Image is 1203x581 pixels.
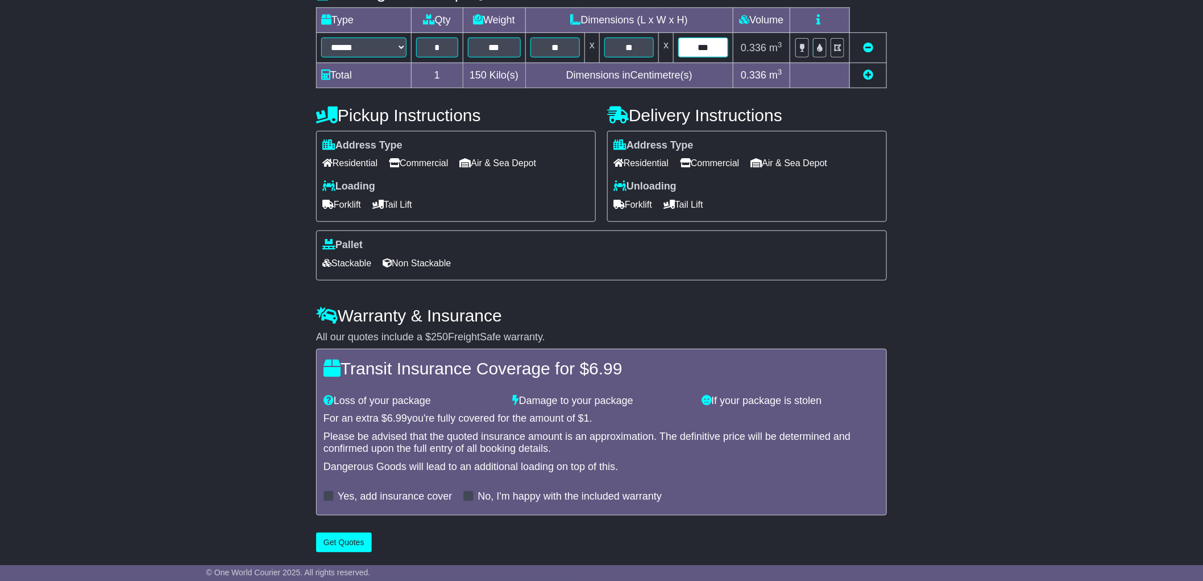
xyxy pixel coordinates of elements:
[323,431,880,455] div: Please be advised that the quoted insurance amount is an approximation. The definitive price will...
[463,8,525,33] td: Weight
[317,63,412,88] td: Total
[389,154,448,172] span: Commercial
[383,254,451,272] span: Non Stackable
[322,154,378,172] span: Residential
[613,139,694,152] label: Address Type
[733,8,790,33] td: Volume
[323,413,880,425] div: For an extra $ you're fully covered for the amount of $ .
[863,42,873,53] a: Remove this item
[316,106,596,125] h4: Pickup Instructions
[741,42,766,53] span: 0.336
[741,69,766,81] span: 0.336
[769,42,782,53] span: m
[613,180,677,193] label: Unloading
[322,254,371,272] span: Stackable
[613,154,669,172] span: Residential
[460,154,537,172] span: Air & Sea Depot
[584,413,590,424] span: 1
[387,413,407,424] span: 6.99
[316,331,887,344] div: All our quotes include a $ FreightSafe warranty.
[751,154,828,172] span: Air & Sea Depot
[206,568,371,577] span: © One World Courier 2025. All rights reserved.
[863,69,873,81] a: Add new item
[412,8,463,33] td: Qty
[322,196,361,213] span: Forklift
[317,8,412,33] td: Type
[589,359,622,378] span: 6.99
[372,196,412,213] span: Tail Lift
[769,69,782,81] span: m
[322,239,363,252] label: Pallet
[613,196,652,213] span: Forklift
[585,33,600,63] td: x
[525,63,733,88] td: Dimensions in Centimetre(s)
[323,359,880,378] h4: Transit Insurance Coverage for $
[318,395,507,407] div: Loss of your package
[323,461,880,473] div: Dangerous Goods will lead to an additional loading on top of this.
[322,180,375,193] label: Loading
[322,139,403,152] label: Address Type
[696,395,885,407] div: If your package is stolen
[663,196,703,213] span: Tail Lift
[431,331,448,343] span: 250
[607,106,887,125] h4: Delivery Instructions
[338,491,452,503] label: Yes, add insurance cover
[778,40,782,49] sup: 3
[478,491,662,503] label: No, I'm happy with the included warranty
[316,533,372,553] button: Get Quotes
[659,33,674,63] td: x
[463,63,525,88] td: Kilo(s)
[525,8,733,33] td: Dimensions (L x W x H)
[778,68,782,76] sup: 3
[507,395,696,407] div: Damage to your package
[316,306,887,325] h4: Warranty & Insurance
[470,69,487,81] span: 150
[412,63,463,88] td: 1
[680,154,739,172] span: Commercial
